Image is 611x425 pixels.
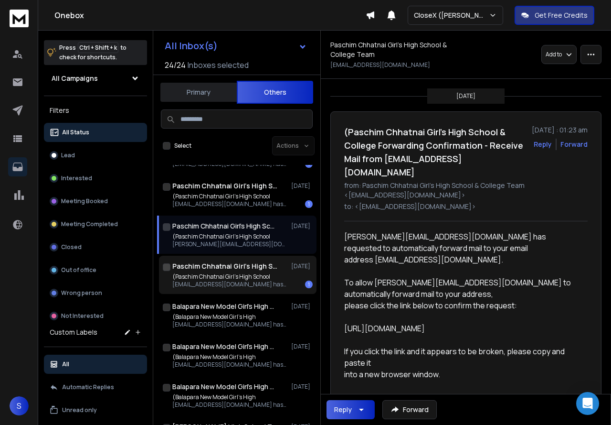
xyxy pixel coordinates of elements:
button: S [10,396,29,415]
span: Ctrl + Shift + k [78,42,118,53]
h1: Paschim Chhatnai Girl's High School & College Team [172,262,277,271]
p: [EMAIL_ADDRESS][DOMAIN_NAME] has requested to automatically [172,401,287,409]
button: Others [237,81,313,104]
p: [DATE] [291,262,313,270]
p: All [62,360,69,368]
div: Forward [560,140,588,149]
h3: Custom Labels [50,327,97,337]
button: Meeting Completed [44,215,147,234]
button: Closed [44,238,147,257]
div: Open Intercom Messenger [576,392,599,415]
p: Lead [61,152,75,159]
p: Out of office [61,266,96,274]
p: Interested [61,174,92,182]
button: All Status [44,123,147,142]
p: [DATE] [456,92,475,100]
p: Unread only [62,406,97,414]
h1: Onebox [54,10,366,21]
span: 24 / 24 [165,59,186,71]
button: Lead [44,146,147,165]
p: (Paschim Chhatnai Girl's High School [172,273,287,281]
p: Get Free Credits [535,11,588,20]
h1: Balapara New Model Girl’s High School Team [172,302,277,311]
button: Out of office [44,261,147,280]
p: [DATE] [291,182,313,190]
h1: Paschim Chhatnai Girl's High School & College Team [172,181,277,191]
button: Primary [160,82,237,103]
p: [DATE] [291,383,313,391]
h1: All Inbox(s) [165,41,218,51]
p: (Paschim Chhatnai Girl's High School [172,193,287,200]
button: Reply [327,400,375,419]
h1: Paschim Chhatnai Girl's High School & College Team [330,40,463,59]
button: Meeting Booked [44,192,147,211]
p: [DATE] : 01:23 am [532,125,588,135]
p: CloseX ([PERSON_NAME]) [414,11,489,20]
p: Press to check for shortcuts. [59,43,126,62]
h1: All Campaigns [52,74,98,83]
p: [EMAIL_ADDRESS][DOMAIN_NAME] has requested to automatically [172,321,287,328]
button: Not Interested [44,306,147,326]
label: Select [174,142,191,150]
p: [DATE] [291,303,313,310]
button: All [44,355,147,374]
button: Unread only [44,401,147,420]
p: [EMAIL_ADDRESS][DOMAIN_NAME] has requested to automatically [172,281,287,288]
h1: Balapara New Model Girl’s High School Team [172,342,277,351]
h1: Paschim Chhatnai Girl's High School & College Team [172,221,277,231]
p: Closed [61,243,82,251]
p: Add to [546,51,562,58]
p: Meeting Booked [61,197,108,205]
p: [DATE] [291,343,313,350]
button: Interested [44,169,147,188]
img: logo [10,10,29,27]
p: [PERSON_NAME][EMAIL_ADDRESS][DOMAIN_NAME] has requested to automatically [172,240,287,248]
p: from: Paschim Chhatnai Girl's High School & College Team <[EMAIL_ADDRESS][DOMAIN_NAME]> [344,181,588,200]
h3: Filters [44,104,147,117]
p: Wrong person [61,289,102,297]
h3: Inboxes selected [188,59,249,71]
button: All Inbox(s) [157,36,315,55]
h1: Balapara New Model Girl’s High School Team [172,382,277,392]
button: Wrong person [44,283,147,303]
p: All Status [62,129,89,136]
p: [EMAIL_ADDRESS][DOMAIN_NAME] has requested to automatically [172,361,287,369]
p: to: <[EMAIL_ADDRESS][DOMAIN_NAME]> [344,202,588,211]
p: [EMAIL_ADDRESS][DOMAIN_NAME] [330,61,430,69]
button: Automatic Replies [44,378,147,397]
p: [EMAIL_ADDRESS][DOMAIN_NAME] has requested to automatically [172,200,287,208]
div: 1 [305,200,313,208]
button: Forward [382,400,437,419]
p: Meeting Completed [61,220,118,228]
button: All Campaigns [44,69,147,88]
p: Automatic Replies [62,383,114,391]
p: (Balapara New Model Girl’s High [172,353,287,361]
p: Not Interested [61,312,104,320]
p: (Balapara New Model Girl’s High [172,313,287,321]
button: Get Free Credits [515,6,594,25]
button: Reply [534,140,552,149]
div: 1 [305,281,313,288]
h1: (Paschim Chhatnai Girl's High School & College Forwarding Confirmation - Receive Mail from [EMAIL... [344,125,526,179]
p: [DATE] [291,222,313,230]
p: (Paschim Chhatnai Girl's High School [172,233,287,240]
div: Reply [334,405,352,414]
p: (Balapara New Model Girl’s High [172,393,287,401]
